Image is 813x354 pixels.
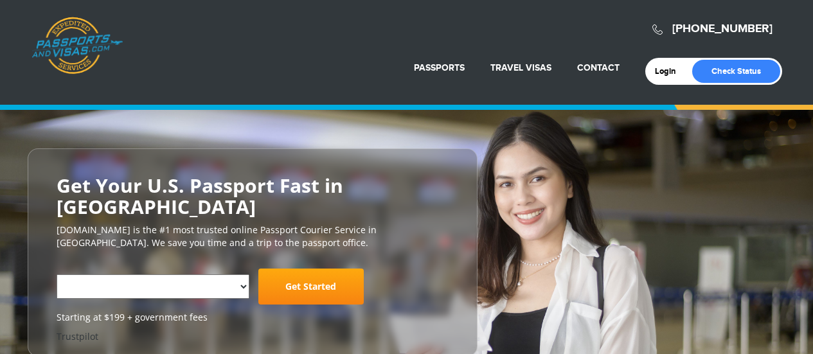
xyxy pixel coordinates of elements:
[57,311,449,324] span: Starting at $199 + government fees
[31,17,123,75] a: Passports & [DOMAIN_NAME]
[57,175,449,217] h2: Get Your U.S. Passport Fast in [GEOGRAPHIC_DATA]
[577,62,620,73] a: Contact
[258,269,364,305] a: Get Started
[655,66,685,76] a: Login
[57,330,98,342] a: Trustpilot
[672,22,773,36] a: [PHONE_NUMBER]
[57,224,449,249] p: [DOMAIN_NAME] is the #1 most trusted online Passport Courier Service in [GEOGRAPHIC_DATA]. We sav...
[490,62,551,73] a: Travel Visas
[414,62,465,73] a: Passports
[692,60,780,83] a: Check Status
